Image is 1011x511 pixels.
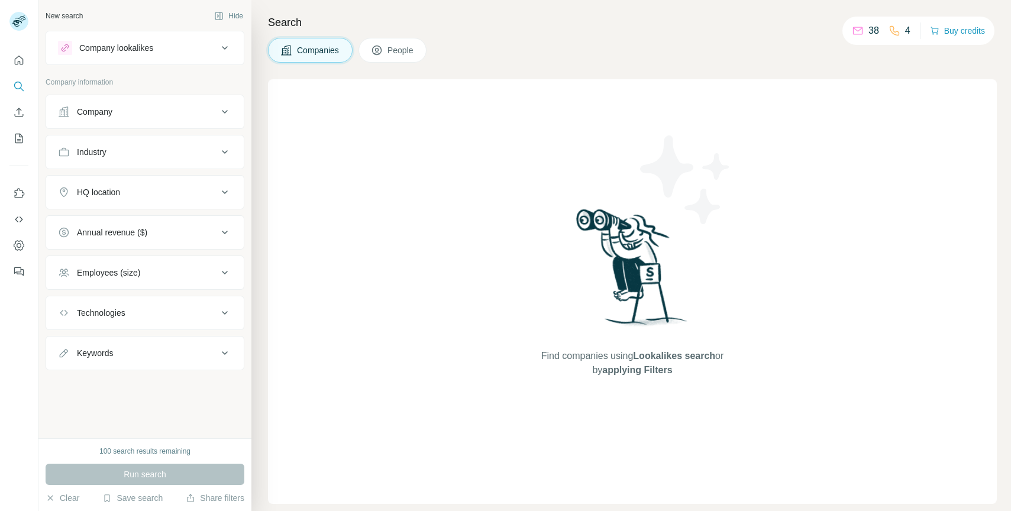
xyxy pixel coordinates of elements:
[46,218,244,247] button: Annual revenue ($)
[602,365,672,375] span: applying Filters
[206,7,251,25] button: Hide
[46,11,83,21] div: New search
[9,102,28,123] button: Enrich CSV
[46,258,244,287] button: Employees (size)
[9,76,28,97] button: Search
[297,44,340,56] span: Companies
[9,235,28,256] button: Dashboard
[77,227,147,238] div: Annual revenue ($)
[186,492,244,504] button: Share filters
[387,44,415,56] span: People
[9,209,28,230] button: Use Surfe API
[930,22,985,39] button: Buy credits
[9,50,28,71] button: Quick start
[538,349,727,377] span: Find companies using or by
[9,261,28,282] button: Feedback
[79,42,153,54] div: Company lookalikes
[46,492,79,504] button: Clear
[571,206,694,338] img: Surfe Illustration - Woman searching with binoculars
[46,178,244,206] button: HQ location
[99,446,190,457] div: 100 search results remaining
[268,14,997,31] h4: Search
[9,128,28,149] button: My lists
[868,24,879,38] p: 38
[46,339,244,367] button: Keywords
[102,492,163,504] button: Save search
[77,146,106,158] div: Industry
[77,186,120,198] div: HQ location
[46,34,244,62] button: Company lookalikes
[46,299,244,327] button: Technologies
[77,267,140,279] div: Employees (size)
[77,307,125,319] div: Technologies
[46,138,244,166] button: Industry
[9,183,28,204] button: Use Surfe on LinkedIn
[77,347,113,359] div: Keywords
[46,98,244,126] button: Company
[77,106,112,118] div: Company
[633,351,715,361] span: Lookalikes search
[905,24,910,38] p: 4
[46,77,244,88] p: Company information
[632,127,739,233] img: Surfe Illustration - Stars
